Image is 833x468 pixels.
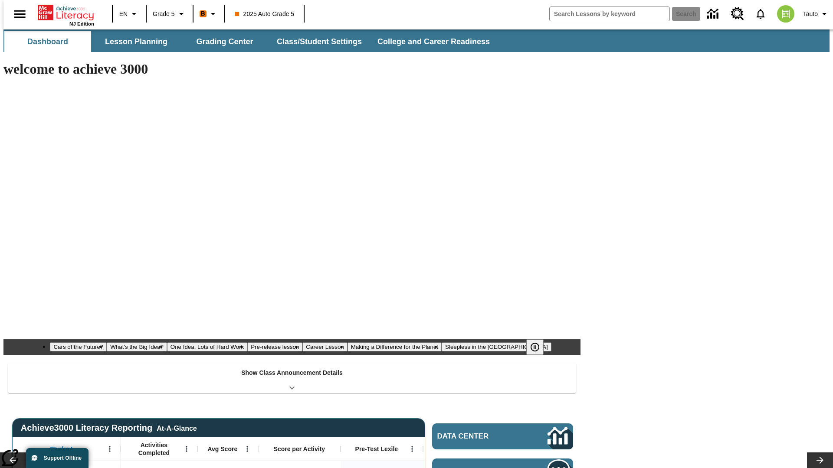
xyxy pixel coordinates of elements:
span: Avg Score [207,445,237,453]
button: Slide 2 What's the Big Idea? [107,342,167,351]
div: At-A-Glance [157,423,197,432]
button: Select a new avatar [772,3,800,25]
a: Data Center [702,2,726,26]
button: Slide 3 One Idea, Lots of Hard Work [167,342,247,351]
button: Language: EN, Select a language [115,6,143,22]
div: Show Class Announcement Details [8,363,576,393]
a: Data Center [432,423,573,449]
p: Show Class Announcement Details [241,368,343,377]
div: SubNavbar [3,29,830,52]
a: Notifications [749,3,772,25]
span: Student [50,445,72,453]
span: NJ Edition [69,21,94,26]
span: Data Center [437,432,518,441]
span: Score per Activity [274,445,325,453]
button: Slide 5 Career Lesson [302,342,347,351]
button: Lesson carousel, Next [807,452,833,468]
span: Grade 5 [153,10,175,19]
a: Home [38,4,94,21]
span: Activities Completed [125,441,183,457]
button: Open side menu [7,1,33,27]
h1: welcome to achieve 3000 [3,61,580,77]
button: Profile/Settings [800,6,833,22]
a: Resource Center, Will open in new tab [726,2,749,26]
button: Dashboard [4,31,91,52]
button: Open Menu [180,442,193,455]
span: Achieve3000 Literacy Reporting [21,423,197,433]
span: Support Offline [44,455,82,461]
img: avatar image [777,5,794,23]
div: Home [38,3,94,26]
div: Pause [526,339,552,355]
span: 2025 Auto Grade 5 [235,10,295,19]
button: Slide 7 Sleepless in the Animal Kingdom [442,342,551,351]
button: Open Menu [241,442,254,455]
button: Class/Student Settings [270,31,369,52]
button: Lesson Planning [93,31,180,52]
button: Open Menu [406,442,419,455]
input: search field [550,7,669,21]
span: B [201,8,205,19]
span: Tauto [803,10,818,19]
button: Slide 4 Pre-release lesson [247,342,302,351]
button: Pause [526,339,544,355]
button: Boost Class color is orange. Change class color [196,6,222,22]
div: SubNavbar [3,31,498,52]
button: Slide 1 Cars of the Future? [50,342,107,351]
button: Slide 6 Making a Difference for the Planet [348,342,442,351]
button: Open Menu [103,442,116,455]
span: EN [119,10,128,19]
button: Support Offline [26,448,89,468]
button: Grade: Grade 5, Select a grade [149,6,190,22]
button: College and Career Readiness [371,31,497,52]
button: Grading Center [181,31,268,52]
span: Pre-Test Lexile [355,445,398,453]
